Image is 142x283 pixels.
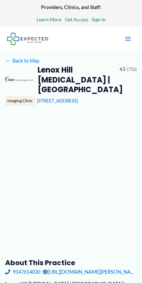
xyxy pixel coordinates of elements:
[92,15,106,24] a: Sign In
[65,15,88,24] a: Get Access
[121,32,135,46] button: Main menu toggle
[38,65,115,95] h2: Lenox Hill [MEDICAL_DATA] | [GEOGRAPHIC_DATA]
[37,15,61,24] a: Learn More
[5,96,35,106] div: Imaging Clinic
[127,65,137,74] span: (716)
[120,65,125,74] span: 4.5
[41,4,101,10] strong: Providers, Clinics, and Staff:
[5,267,40,276] a: 9147614030
[7,33,48,45] img: Expected Healthcare Logo - side, dark font, small
[5,57,11,64] span: ←
[5,56,39,65] a: ←Back to Map
[43,267,137,276] a: [URL][DOMAIN_NAME][PERSON_NAME]
[37,98,78,104] a: [STREET_ADDRESS]
[5,258,137,267] h3: About this practice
